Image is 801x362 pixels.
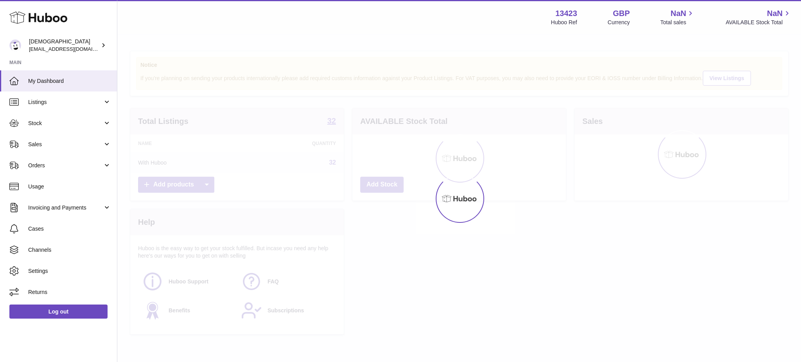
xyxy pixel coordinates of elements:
[726,8,792,26] a: NaN AVAILABLE Stock Total
[28,141,103,148] span: Sales
[28,183,111,190] span: Usage
[28,99,103,106] span: Listings
[28,77,111,85] span: My Dashboard
[28,246,111,254] span: Channels
[608,19,630,26] div: Currency
[28,162,103,169] span: Orders
[29,46,115,52] span: [EMAIL_ADDRESS][DOMAIN_NAME]
[28,225,111,233] span: Cases
[767,8,783,19] span: NaN
[551,19,577,26] div: Huboo Ref
[726,19,792,26] span: AVAILABLE Stock Total
[29,38,99,53] div: [DEMOGRAPHIC_DATA]
[660,8,695,26] a: NaN Total sales
[660,19,695,26] span: Total sales
[555,8,577,19] strong: 13423
[9,305,108,319] a: Log out
[28,289,111,296] span: Returns
[28,204,103,211] span: Invoicing and Payments
[670,8,686,19] span: NaN
[9,39,21,51] img: internalAdmin-13423@internal.huboo.com
[28,120,103,127] span: Stock
[613,8,630,19] strong: GBP
[28,267,111,275] span: Settings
